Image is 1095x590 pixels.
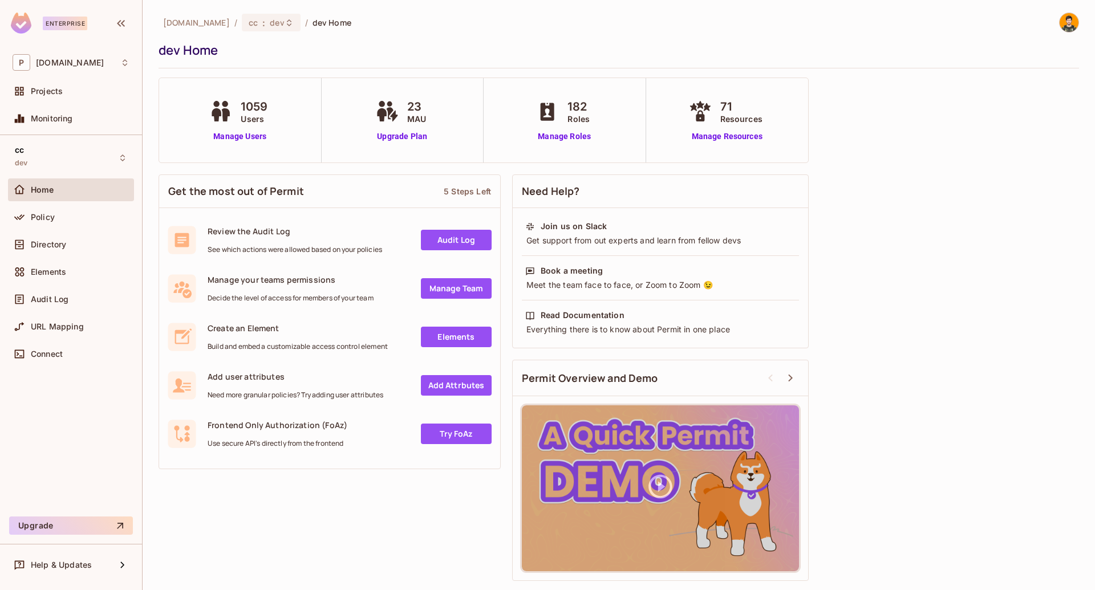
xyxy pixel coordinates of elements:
span: Decide the level of access for members of your team [208,294,374,303]
li: / [305,17,308,28]
img: Thiago Martins [1060,13,1078,32]
span: Elements [31,267,66,276]
button: Upgrade [9,516,133,535]
a: Add Attrbutes [421,375,492,396]
span: 1059 [241,98,267,115]
span: the active workspace [163,17,230,28]
span: Use secure API's directly from the frontend [208,439,347,448]
div: Meet the team face to face, or Zoom to Zoom 😉 [525,279,796,291]
div: Get support from out experts and learn from fellow devs [525,235,796,246]
span: Audit Log [31,295,68,304]
a: Manage Roles [533,131,595,143]
span: : [262,18,266,27]
a: Manage Team [421,278,492,299]
a: Upgrade Plan [373,131,432,143]
div: dev Home [159,42,1073,59]
div: Everything there is to know about Permit in one place [525,324,796,335]
div: Join us on Slack [541,221,607,232]
span: 23 [407,98,426,115]
span: Resources [720,113,763,125]
a: Manage Users [206,131,273,143]
span: Home [31,185,54,194]
a: Try FoAz [421,424,492,444]
span: Review the Audit Log [208,226,382,237]
span: Manage your teams permissions [208,274,374,285]
span: Directory [31,240,66,249]
span: Workspace: pluto.tv [36,58,104,67]
span: dev Home [313,17,351,28]
span: Create an Element [208,323,388,333]
span: 182 [567,98,590,115]
span: cc [15,145,24,154]
span: Projects [31,87,63,96]
span: cc [249,17,258,28]
span: Connect [31,349,63,359]
div: Book a meeting [541,265,603,276]
span: Monitoring [31,114,73,123]
span: Need more granular policies? Try adding user attributes [208,390,383,400]
span: URL Mapping [31,322,84,331]
span: Help & Updates [31,560,92,569]
div: 5 Steps Left [444,186,491,197]
span: dev [270,17,284,28]
span: Add user attributes [208,371,383,382]
div: Enterprise [43,17,87,30]
span: Build and embed a customizable access control element [208,342,388,351]
span: Frontend Only Authorization (FoAz) [208,420,347,430]
span: dev [15,158,27,168]
li: / [234,17,237,28]
span: MAU [407,113,426,125]
span: P [13,54,30,71]
span: Need Help? [522,184,580,198]
span: 71 [720,98,763,115]
span: Users [241,113,267,125]
img: SReyMgAAAABJRU5ErkJggg== [11,13,31,34]
span: Permit Overview and Demo [522,371,658,385]
a: Audit Log [421,230,492,250]
span: Roles [567,113,590,125]
span: See which actions were allowed based on your policies [208,245,382,254]
a: Elements [421,327,492,347]
span: Policy [31,213,55,222]
div: Read Documentation [541,310,624,321]
a: Manage Resources [686,131,768,143]
span: Get the most out of Permit [168,184,304,198]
